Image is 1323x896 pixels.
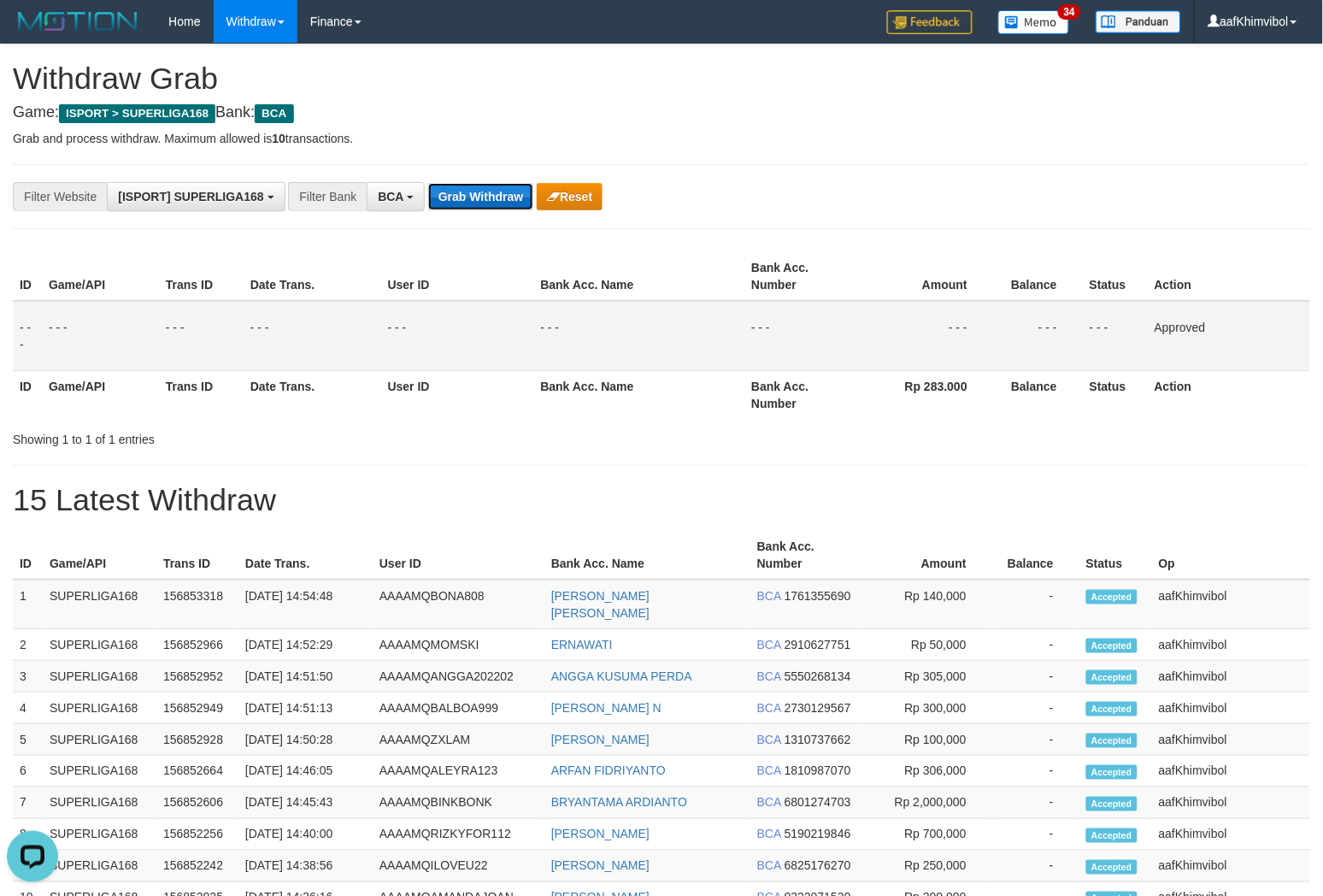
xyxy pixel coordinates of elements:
[785,733,851,746] span: Copy 1310737662 to clipboard
[42,252,159,301] th: Game/API
[13,531,43,580] th: ID
[13,580,43,629] td: 1
[757,669,781,683] span: BCA
[757,733,781,746] span: BCA
[757,828,781,841] span: BCA
[156,819,238,851] td: 156852256
[244,252,381,301] th: Date Trans.
[551,828,650,841] a: [PERSON_NAME]
[861,819,992,851] td: Rp 700,000
[551,638,613,651] a: ERNAWATI
[861,851,992,882] td: Rp 250,000
[757,638,781,651] span: BCA
[858,370,993,419] th: Rp 283.000
[861,756,992,787] td: Rp 306,000
[381,301,534,371] td: - - -
[1086,670,1138,685] span: Accepted
[1083,370,1148,419] th: Status
[43,531,156,580] th: Game/API
[13,62,1310,96] h1: Withdraw Grab
[156,629,238,661] td: 156852966
[861,531,992,580] th: Amount
[551,859,650,873] a: [PERSON_NAME]
[238,787,373,819] td: [DATE] 14:45:43
[156,724,238,756] td: 156852928
[373,629,544,661] td: AAAAMQMOMSKI
[785,589,851,603] span: Copy 1761355690 to clipboard
[744,370,858,419] th: Bank Acc. Number
[13,301,42,371] td: - - -
[13,629,43,661] td: 2
[858,301,993,371] td: - - -
[785,828,851,841] span: Copy 5190219846 to clipboard
[373,756,544,787] td: AAAAMQALEYRA123
[744,301,858,371] td: - - -
[757,701,781,715] span: BCA
[13,661,43,693] td: 3
[1086,639,1138,653] span: Accepted
[373,693,544,724] td: AAAAMQBALBOA999
[992,580,1079,629] td: -
[13,483,1310,517] h1: 15 Latest Withdraw
[1086,860,1138,875] span: Accepted
[43,851,156,882] td: SUPERLIGA168
[244,301,381,371] td: - - -
[544,531,750,580] th: Bank Acc. Name
[159,301,244,371] td: - - -
[244,370,381,419] th: Date Trans.
[551,733,650,746] a: [PERSON_NAME]
[1096,10,1181,33] img: panduan.png
[1086,734,1138,748] span: Accepted
[373,819,544,851] td: AAAAMQRIZKYFOR112
[992,756,1079,787] td: -
[156,787,238,819] td: 156852606
[13,252,42,301] th: ID
[551,701,661,715] a: [PERSON_NAME] N
[13,9,143,34] img: MOTION_logo.png
[13,787,43,819] td: 7
[1083,301,1148,371] td: - - -
[43,693,156,724] td: SUPERLIGA168
[156,756,238,787] td: 156852664
[1086,765,1138,780] span: Accepted
[238,531,373,580] th: Date Trans.
[1079,531,1152,580] th: Status
[1086,797,1138,811] span: Accepted
[238,629,373,661] td: [DATE] 14:52:29
[551,589,650,620] a: [PERSON_NAME] [PERSON_NAME]
[272,132,285,145] strong: 10
[42,301,159,371] td: - - -
[159,370,244,419] th: Trans ID
[156,661,238,693] td: 156852952
[1152,693,1310,724] td: aafKhimvibol
[13,104,1310,121] h4: Game: Bank:
[998,10,1070,34] img: Button%20Memo.svg
[13,182,107,211] div: Filter Website
[1086,590,1138,604] span: Accepted
[534,370,745,419] th: Bank Acc. Name
[1152,661,1310,693] td: aafKhimvibol
[1152,580,1310,629] td: aafKhimvibol
[238,756,373,787] td: [DATE] 14:46:05
[381,252,534,301] th: User ID
[887,10,973,34] img: Feedback.jpg
[1058,4,1081,20] span: 34
[156,851,238,882] td: 156852242
[13,819,43,851] td: 8
[1152,787,1310,819] td: aafKhimvibol
[993,252,1083,301] th: Balance
[238,851,373,882] td: [DATE] 14:38:56
[378,190,403,203] span: BCA
[1148,301,1310,371] td: Approved
[156,693,238,724] td: 156852949
[13,693,43,724] td: 4
[13,130,1310,147] p: Grab and process withdraw. Maximum allowed is transactions.
[861,629,992,661] td: Rp 50,000
[992,629,1079,661] td: -
[381,370,534,419] th: User ID
[13,370,42,419] th: ID
[993,301,1083,371] td: - - -
[992,661,1079,693] td: -
[757,764,781,778] span: BCA
[43,819,156,851] td: SUPERLIGA168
